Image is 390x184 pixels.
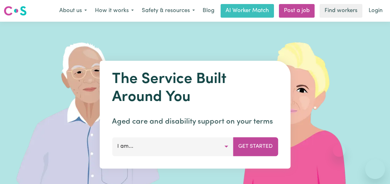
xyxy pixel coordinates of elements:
a: AI Worker Match [221,4,274,18]
a: Login [365,4,386,18]
button: Safety & resources [138,4,199,17]
button: About us [55,4,91,17]
a: Blog [199,4,218,18]
p: Aged care and disability support on your terms [112,116,278,127]
img: Careseekers logo [4,5,27,16]
iframe: Button to launch messaging window [365,159,385,179]
button: How it works [91,4,138,17]
a: Careseekers logo [4,4,27,18]
button: Get Started [233,137,278,156]
a: Post a job [279,4,315,18]
iframe: Close message [333,144,345,157]
a: Find workers [320,4,362,18]
h1: The Service Built Around You [112,71,278,106]
button: I am... [112,137,233,156]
